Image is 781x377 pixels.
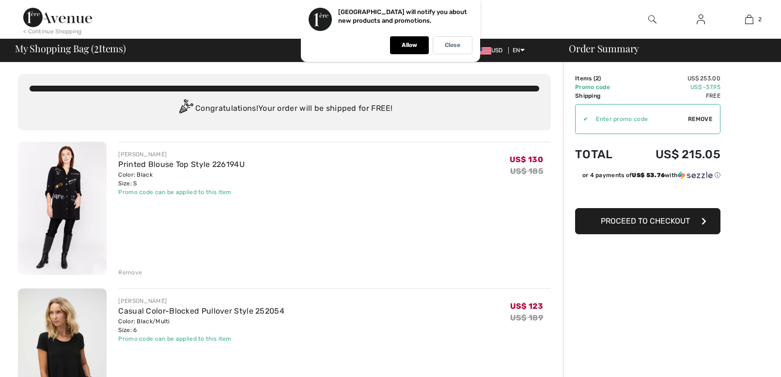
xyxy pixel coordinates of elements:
[118,297,284,305] div: [PERSON_NAME]
[689,14,713,26] a: Sign In
[23,27,82,36] div: < Continue Shopping
[510,166,543,176] s: US$ 185
[118,268,142,277] div: Remove
[575,183,720,205] iframe: PayPal-paypal
[513,47,525,54] span: EN
[575,138,628,171] td: Total
[445,42,460,49] p: Close
[648,14,656,25] img: search the website
[575,83,628,91] td: Promo code
[510,313,543,322] s: US$ 189
[476,47,507,54] span: USD
[600,100,781,377] iframe: Find more information here
[23,8,92,27] img: 1ère Avenue
[628,74,720,83] td: US$ 253.00
[402,42,417,49] p: Allow
[595,75,599,82] span: 2
[575,208,720,234] button: Proceed to Checkout
[510,155,543,164] span: US$ 130
[758,15,762,24] span: 2
[628,83,720,91] td: US$ -37.95
[575,171,720,183] div: or 4 payments ofUS$ 53.76withSezzle Click to learn more about Sezzle
[697,14,705,25] img: My Info
[557,44,775,53] div: Order Summary
[15,44,126,53] span: My Shopping Bag ( Items)
[476,47,491,55] img: US Dollar
[118,188,245,196] div: Promo code can be applied to this item
[118,334,284,343] div: Promo code can be applied to this item
[118,317,284,334] div: Color: Black/Multi Size: 6
[588,105,688,134] input: Promo code
[582,171,720,180] div: or 4 payments of with
[118,150,245,159] div: [PERSON_NAME]
[118,170,245,188] div: Color: Black Size: S
[725,14,773,25] a: 2
[118,306,284,316] a: Casual Color-Blocked Pullover Style 252054
[18,142,107,275] img: Printed Blouse Top Style 226194U
[338,8,467,24] p: [GEOGRAPHIC_DATA] will notify you about new products and promotions.
[575,74,628,83] td: Items ( )
[30,99,539,119] div: Congratulations! Your order will be shipped for FREE!
[576,115,588,123] div: ✔
[745,14,753,25] img: My Bag
[628,91,720,100] td: Free
[118,160,245,169] a: Printed Blouse Top Style 226194U
[575,91,628,100] td: Shipping
[510,302,543,311] span: US$ 123
[94,41,99,54] span: 2
[176,99,195,119] img: Congratulation2.svg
